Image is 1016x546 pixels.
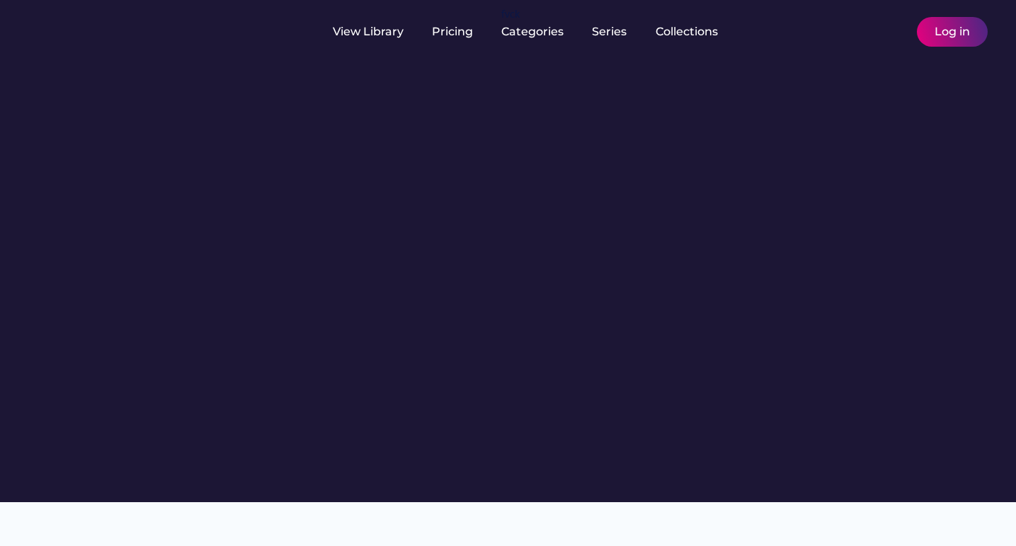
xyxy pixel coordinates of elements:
[163,23,180,40] img: yH5BAEAAAAALAAAAAABAAEAAAIBRAA7
[501,7,520,21] div: fvck
[862,23,879,40] img: yH5BAEAAAAALAAAAAABAAEAAAIBRAA7
[501,24,564,40] div: Categories
[333,24,404,40] div: View Library
[592,24,627,40] div: Series
[656,24,718,40] div: Collections
[28,16,140,45] img: yH5BAEAAAAALAAAAAABAAEAAAIBRAA7
[935,24,970,40] div: Log in
[432,24,473,40] div: Pricing
[886,23,903,40] img: yH5BAEAAAAALAAAAAABAAEAAAIBRAA7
